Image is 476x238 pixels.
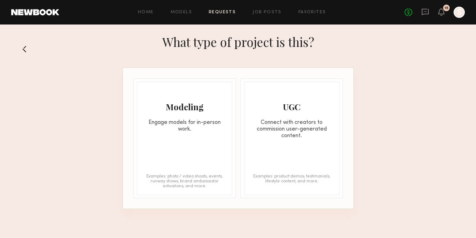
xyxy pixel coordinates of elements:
[454,7,465,18] a: S
[209,10,236,15] a: Requests
[298,10,326,15] a: Favorites
[171,10,192,15] a: Models
[138,10,154,15] a: Home
[137,119,232,133] div: Engage models for in-person work.
[251,174,332,188] div: Examples: product demos, testimonials, lifestyle content, and more.
[144,174,225,188] div: Examples: photo / video shoots, events, runway shows, brand ambassador activations, and more.
[162,34,314,50] h1: What type of project is this?
[244,119,339,139] div: Connect with creators to commission user-generated content.
[444,6,448,10] div: 15
[253,10,282,15] a: Job Posts
[244,101,339,112] div: UGC
[137,101,232,112] div: Modeling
